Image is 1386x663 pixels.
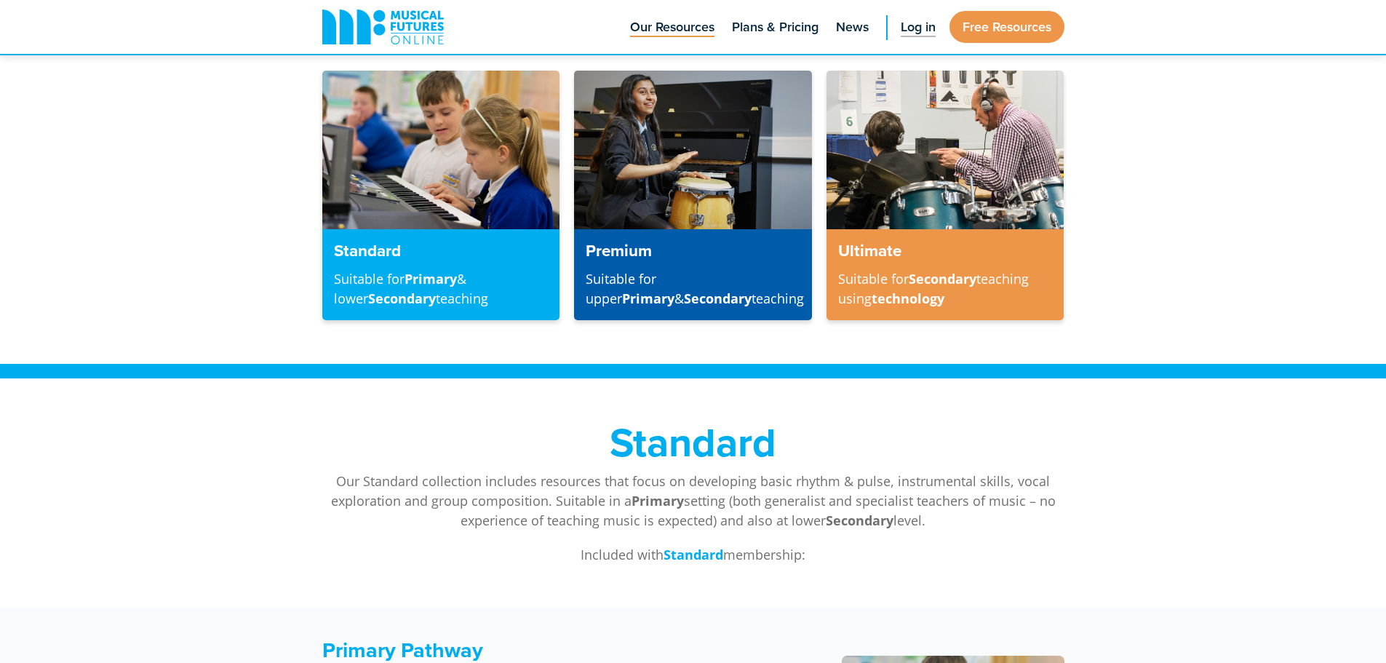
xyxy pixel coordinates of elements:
p: Suitable for & lower teaching [334,269,548,309]
p: Suitable for upper & teaching [586,269,800,309]
strong: Secondary [684,290,752,307]
p: Included with membership: [322,545,1064,565]
strong: Primary [405,270,457,287]
strong: Primary [632,492,684,509]
strong: Secondary [826,512,893,529]
h1: Standard [322,422,1064,463]
a: Standard Suitable forPrimary& lowerSecondaryteaching [322,71,559,319]
p: Our Standard collection includes resources that focus on developing basic rhythm & pulse, instrum... [322,472,1064,531]
a: Premium Suitable for upperPrimary&Secondaryteaching [574,71,811,319]
p: Suitable for teaching using [838,269,1052,309]
h4: Standard [334,241,548,261]
strong: Standard [664,546,723,563]
a: Free Resources [949,11,1064,43]
span: Our Resources [630,17,714,37]
a: Standard [664,546,723,564]
h4: Premium [586,241,800,261]
strong: Primary [622,290,674,307]
a: Ultimate Suitable forSecondaryteaching usingtechnology [827,71,1064,319]
span: Log in [901,17,936,37]
span: Plans & Pricing [732,17,819,37]
strong: Secondary [368,290,436,307]
h4: Ultimate [838,241,1052,261]
span: News [836,17,869,37]
strong: Secondary [909,270,976,287]
strong: technology [872,290,944,307]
